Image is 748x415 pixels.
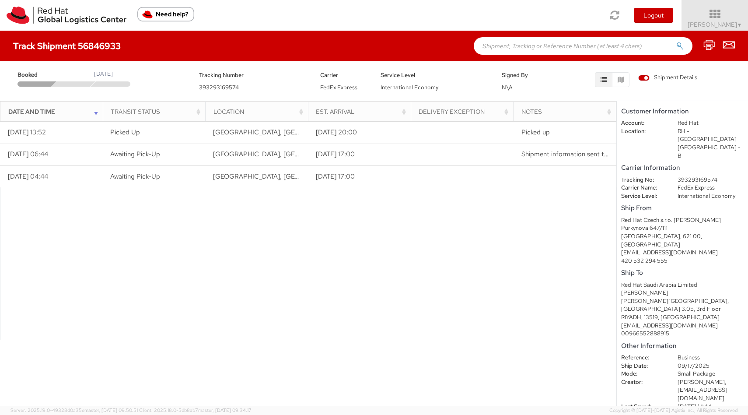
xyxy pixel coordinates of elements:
button: Need help? [137,7,194,21]
h5: Tracking Number [199,72,307,78]
div: [GEOGRAPHIC_DATA], 621 00, [GEOGRAPHIC_DATA] [621,232,744,249]
div: Red Hat Saudi Arabia Limited [PERSON_NAME] [621,281,744,297]
h5: Carrier Information [621,164,744,172]
h5: Carrier [320,72,367,78]
span: 393293169574 [199,84,239,91]
button: Logout [634,8,673,23]
span: Awaiting Pick-Up [110,172,160,181]
span: Picked Up [110,128,140,137]
span: N\A [502,84,513,91]
label: Shipment Details [638,74,697,83]
span: ▼ [737,21,742,28]
span: Copyright © [DATE]-[DATE] Agistix Inc., All Rights Reserved [609,407,738,414]
span: BRNO, CZ [213,150,350,158]
dt: Ship Date: [615,362,671,370]
span: master, [DATE] 09:34:17 [198,407,252,413]
span: Shipment Details [638,74,697,82]
div: 420 532 294 555 [621,257,744,265]
dt: Service Level: [615,192,671,200]
span: [PERSON_NAME] [688,21,742,28]
h5: Customer Information [621,108,744,115]
div: Transit Status [111,107,203,116]
div: [EMAIL_ADDRESS][DOMAIN_NAME] [621,249,744,257]
span: [PERSON_NAME], [678,378,726,386]
div: [EMAIL_ADDRESS][DOMAIN_NAME] [621,322,744,330]
div: Delivery Exception [419,107,510,116]
h5: Signed By [502,72,549,78]
span: Awaiting Pick-Up [110,150,160,158]
dt: Last Saved: [615,403,671,411]
span: Booked [17,71,55,79]
span: International Economy [381,84,438,91]
div: Purkynova 647/111 [621,224,744,232]
div: Red Hat Czech s.r.o. [PERSON_NAME] [621,216,744,225]
span: master, [DATE] 09:50:51 [84,407,138,413]
span: BRNO, CZ [213,172,350,181]
h5: Ship To [621,269,744,277]
div: [DATE] [94,70,113,78]
dt: Mode: [615,370,671,378]
span: Picked up [521,128,550,137]
h4: Track Shipment 56846933 [13,41,121,51]
td: [DATE] 17:00 [308,165,411,187]
div: Est. Arrival [316,107,408,116]
dt: Creator: [615,378,671,387]
span: SYROVICE, CZ [213,128,350,137]
div: Date and Time [8,107,100,116]
h5: Other Information [621,342,744,350]
img: rh-logistics-00dfa346123c4ec078e1.svg [7,7,126,24]
dt: Account: [615,119,671,127]
input: Shipment, Tracking or Reference Number (at least 4 chars) [474,37,692,55]
td: [DATE] 17:00 [308,144,411,165]
div: Location [213,107,305,116]
h5: Ship From [621,204,744,212]
div: [PERSON_NAME][GEOGRAPHIC_DATA], [GEOGRAPHIC_DATA] 3.05, 3rd Floor [621,297,744,313]
dt: Tracking No: [615,176,671,184]
span: Server: 2025.19.0-49328d0a35e [10,407,138,413]
dt: Reference: [615,354,671,362]
div: 00966552888915 [621,330,744,338]
div: Notes [521,107,613,116]
dt: Location: [615,127,671,136]
div: RIYADH, 13519, [GEOGRAPHIC_DATA] [621,313,744,322]
h5: Service Level [381,72,489,78]
span: FedEx Express [320,84,357,91]
td: [DATE] 20:00 [308,122,411,144]
span: Shipment information sent to FedEx [521,150,628,158]
dt: Carrier Name: [615,184,671,192]
span: Client: 2025.18.0-5db8ab7 [139,407,252,413]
